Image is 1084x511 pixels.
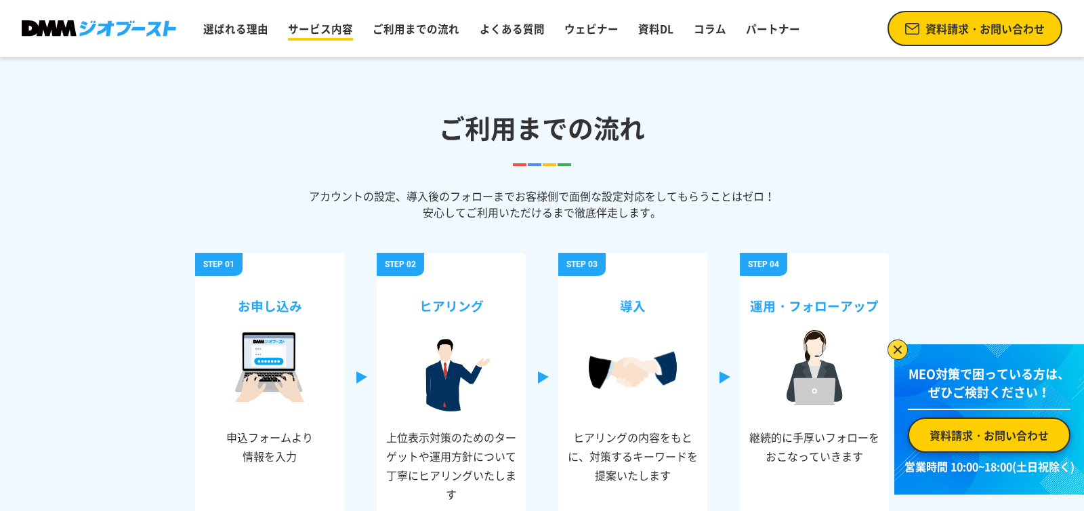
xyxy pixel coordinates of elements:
[198,16,274,42] a: 選ばれる理由
[203,411,336,466] p: 申込フォームより 情報を入力
[22,20,176,37] img: DMMジオブースト
[902,458,1076,474] p: 営業時間 10:00~18:00(土日祝除く)
[283,16,358,42] a: サービス内容
[209,188,875,220] p: アカウントの設定、導入後のフォローまでお客様側で面倒な設定対応をしてもらうことはゼロ！ 安心してご利用いただけるまで徹底伴走します。
[367,16,465,42] a: ご利用までの流れ
[559,16,624,42] a: ウェビナー
[688,16,732,42] a: コラム
[385,411,518,504] p: 上位表示対策のためのターゲットや運用方針について丁寧にヒアリングいたします
[748,411,881,466] p: 継続的に手厚いフォローをおこなっていきます
[741,16,806,42] a: パートナー
[385,280,518,323] h3: ヒアリング
[908,365,1070,410] p: MEO対策で困っている方は、 ぜひご検討ください！
[633,16,679,42] a: 資料DL
[930,427,1049,443] span: 資料請求・お問い合わせ
[925,20,1045,37] span: 資料請求・お問い合わせ
[888,340,908,360] img: バナーを閉じる
[566,280,699,323] h3: 導入
[203,280,336,323] h3: お申し込み
[566,411,699,485] p: ヒアリングの内容をもとに、対策するキーワードを 提案いたします
[748,280,881,323] h3: 運用・フォローアップ
[888,11,1062,46] a: 資料請求・お問い合わせ
[908,417,1070,453] a: 資料請求・お問い合わせ
[474,16,550,42] a: よくある質問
